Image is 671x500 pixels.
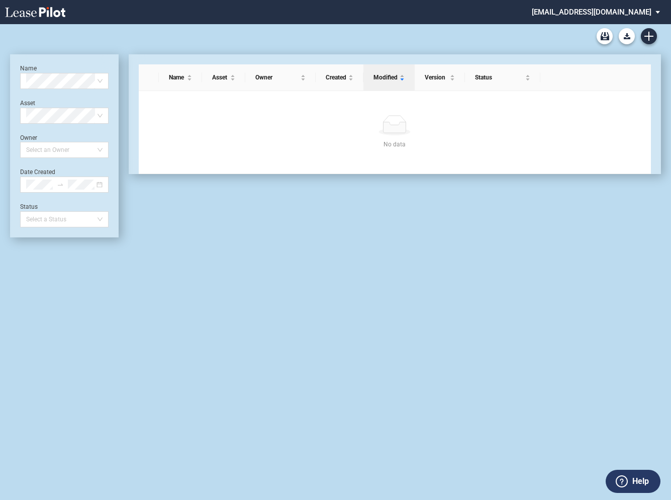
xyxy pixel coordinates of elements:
a: Archive [597,28,613,44]
th: Asset [202,64,245,91]
label: Date Created [20,169,55,176]
span: Version [425,72,448,82]
label: Asset [20,100,35,107]
th: Owner [245,64,316,91]
span: Modified [373,72,398,82]
a: Create new document [641,28,657,44]
span: swap-right [57,181,64,188]
th: Modified [363,64,415,91]
span: to [57,181,64,188]
th: Status [465,64,540,91]
th: Created [316,64,363,91]
span: Name [169,72,185,82]
label: Name [20,65,37,72]
a: Download Blank Form [619,28,635,44]
span: Created [326,72,346,82]
label: Status [20,203,38,210]
label: Help [632,475,649,488]
span: Asset [212,72,228,82]
th: Name [159,64,202,91]
span: Owner [255,72,299,82]
th: Version [415,64,465,91]
div: No data [151,139,639,149]
button: Help [606,470,660,493]
span: Status [475,72,523,82]
label: Owner [20,134,37,141]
